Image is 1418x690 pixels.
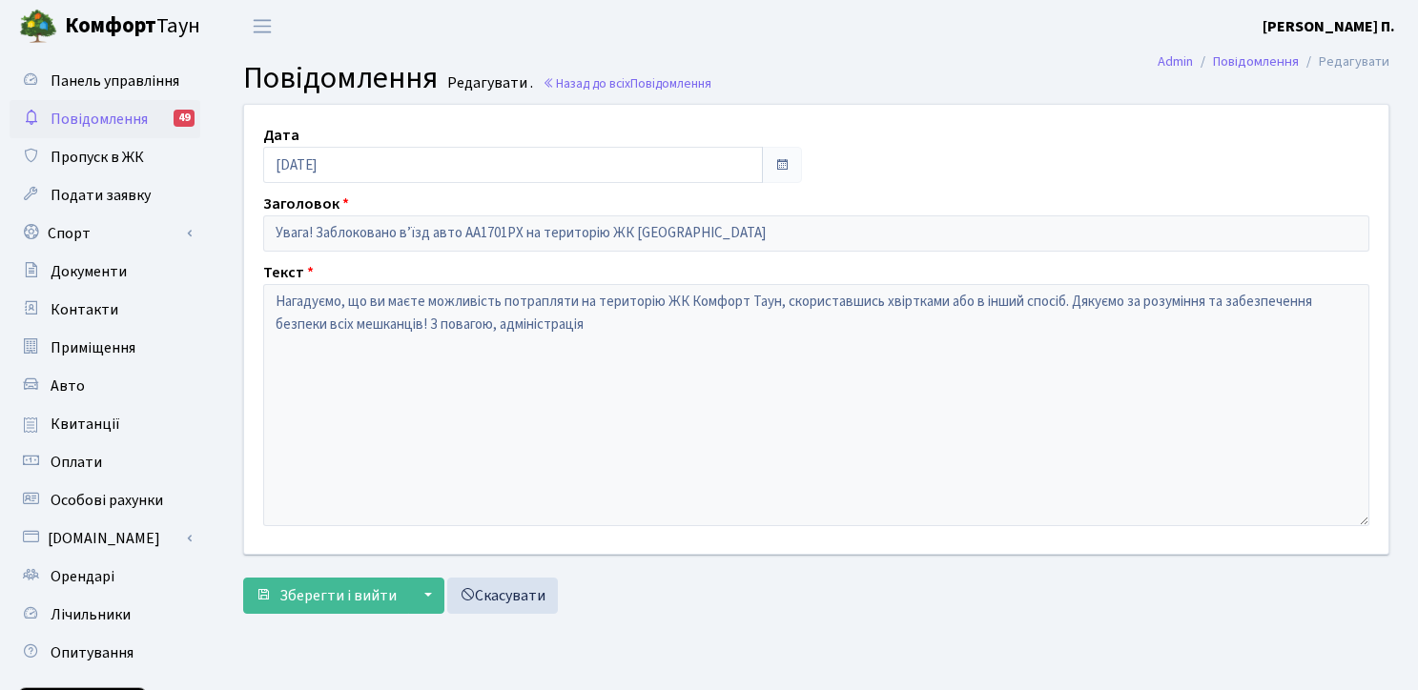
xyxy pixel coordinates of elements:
[543,74,711,92] a: Назад до всіхПовідомлення
[10,214,200,253] a: Спорт
[630,74,711,92] span: Повідомлення
[51,490,163,511] span: Особові рахунки
[10,558,200,596] a: Орендарі
[19,8,57,46] img: logo.png
[447,578,558,614] a: Скасувати
[10,634,200,672] a: Опитування
[263,284,1369,526] textarea: Нагадуємо, що ви маєте можливість потрапляти на територію ЖК Комфорт Таун, скориставшись хвірткам...
[1158,51,1193,71] a: Admin
[10,596,200,634] a: Лічильники
[51,261,127,282] span: Документи
[51,147,144,168] span: Пропуск в ЖК
[51,109,148,130] span: Повідомлення
[51,337,135,358] span: Приміщення
[279,585,397,606] span: Зберегти і вийти
[243,56,438,100] span: Повідомлення
[10,405,200,443] a: Квитанції
[10,138,200,176] a: Пропуск в ЖК
[65,10,156,41] b: Комфорт
[1299,51,1389,72] li: Редагувати
[10,176,200,214] a: Подати заявку
[51,375,85,396] span: Авто
[10,62,200,100] a: Панель управління
[51,604,131,625] span: Лічильники
[51,452,102,473] span: Оплати
[1263,15,1395,38] a: [PERSON_NAME] П.
[10,291,200,329] a: Контакти
[10,519,200,558] a: [DOMAIN_NAME]
[65,10,200,43] span: Таун
[10,253,200,291] a: Документи
[10,329,200,367] a: Приміщення
[51,299,118,320] span: Контакти
[10,367,200,405] a: Авто
[1129,42,1418,82] nav: breadcrumb
[263,193,349,215] label: Заголовок
[10,481,200,519] a: Особові рахунки
[443,74,533,92] small: Редагувати .
[1263,16,1395,37] b: [PERSON_NAME] П.
[243,578,409,614] button: Зберегти і вийти
[1213,51,1299,71] a: Повідомлення
[51,414,120,435] span: Квитанції
[51,71,179,91] span: Панель управління
[51,566,114,587] span: Орендарі
[51,642,134,663] span: Опитування
[238,10,286,42] button: Переключити навігацію
[10,443,200,481] a: Оплати
[51,185,151,206] span: Подати заявку
[263,124,299,147] label: Дата
[10,100,200,138] a: Повідомлення49
[263,261,314,284] label: Текст
[174,110,195,127] div: 49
